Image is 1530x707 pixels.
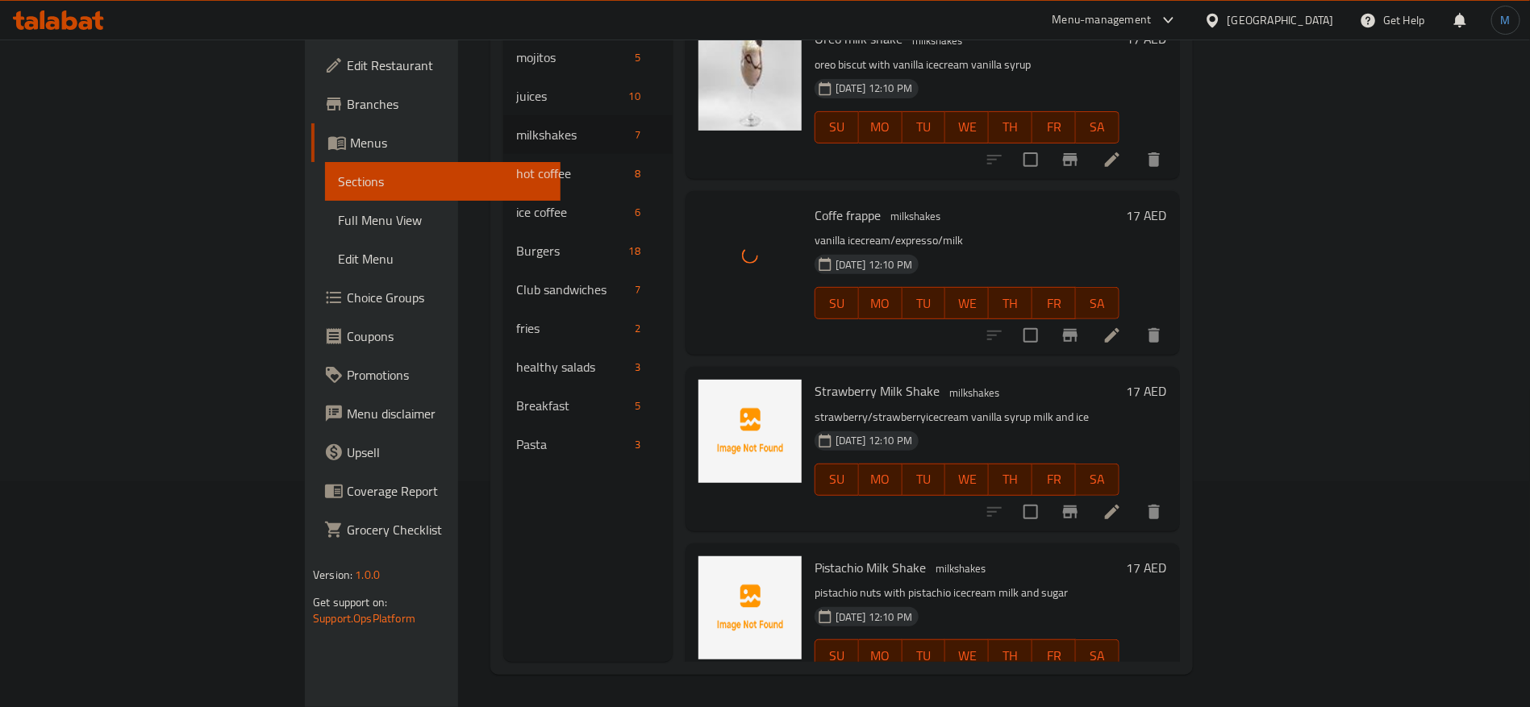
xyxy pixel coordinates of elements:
span: hot coffee [516,164,628,183]
button: Branch-specific-item [1051,316,1090,355]
div: [GEOGRAPHIC_DATA] [1228,11,1334,29]
button: TH [989,464,1032,496]
span: Select to update [1014,143,1048,177]
span: 10 [623,89,647,104]
span: ice coffee [516,202,628,222]
div: Burgers18 [503,231,673,270]
span: [DATE] 12:10 PM [829,257,919,272]
div: items [628,318,647,338]
span: FR [1039,292,1069,315]
a: Promotions [311,356,561,394]
span: SU [822,468,853,491]
span: milkshakes [906,31,969,50]
span: 1.0.0 [355,564,380,585]
button: WE [945,287,989,319]
div: items [628,435,647,454]
div: milkshakes [943,383,1006,402]
div: Breakfast5 [503,386,673,425]
span: TU [909,115,940,139]
span: [DATE] 12:10 PM [829,433,919,448]
span: milkshakes [943,384,1006,402]
p: vanilla icecream/expresso/milk [815,231,1119,251]
a: Menu disclaimer [311,394,561,433]
a: Branches [311,85,561,123]
button: Branch-specific-item [1051,140,1090,179]
button: WE [945,464,989,496]
span: Club sandwiches [516,280,628,299]
button: TU [903,111,946,143]
span: FR [1039,644,1069,667]
img: Pistachio Milk Shake [698,556,802,659]
div: mojitos5 [503,38,673,77]
span: Edit Restaurant [347,56,548,75]
div: items [623,241,647,260]
span: Pasta [516,435,628,454]
span: WE [952,468,982,491]
button: SU [815,639,859,672]
span: TH [995,644,1026,667]
button: Branch-specific-item [1051,493,1090,531]
a: Coverage Report [311,472,561,510]
img: Strawberry Milk Shake [698,380,802,483]
h6: 17 AED [1126,380,1167,402]
span: WE [952,292,982,315]
p: oreo biscut with vanilla icecream vanilla syrup [815,55,1119,75]
span: MO [865,292,896,315]
span: healthy salads [516,357,628,376]
a: Edit Restaurant [311,46,561,85]
div: Pasta3 [503,425,673,464]
span: TU [909,644,940,667]
span: SA [1082,292,1113,315]
button: SA [1076,111,1119,143]
span: milkshakes [929,559,992,578]
button: FR [1032,287,1076,319]
button: TU [903,639,946,672]
button: MO [859,464,903,496]
span: milkshakes [516,125,628,144]
span: Menu disclaimer [347,404,548,423]
span: 2 [628,321,647,336]
span: 6 [628,205,647,220]
span: Branches [347,94,548,114]
span: Edit Menu [338,249,548,268]
a: Edit menu item [1103,502,1122,522]
span: Upsell [347,443,548,462]
a: Upsell [311,433,561,472]
span: SA [1082,468,1113,491]
span: Promotions [347,365,548,385]
nav: Menu sections [503,31,673,470]
div: fries2 [503,309,673,347]
div: Menu-management [1053,10,1152,30]
a: Edit Menu [325,239,561,278]
p: pistachio nuts with pistachio icecream milk and sugar [815,583,1119,603]
span: TU [909,468,940,491]
button: SU [815,287,859,319]
div: juices [516,86,622,106]
button: FR [1032,111,1076,143]
span: fries [516,318,628,338]
div: milkshakes7 [503,115,673,154]
button: SU [815,111,859,143]
h6: 17 AED [1126,556,1167,579]
button: MO [859,287,903,319]
button: SA [1076,464,1119,496]
span: Coupons [347,326,548,346]
span: Sections [338,172,548,191]
div: items [628,357,647,376]
button: SA [1076,287,1119,319]
span: Full Menu View [338,210,548,230]
span: MO [865,115,896,139]
div: juices10 [503,77,673,115]
span: Coffe frappe [815,203,881,227]
a: Edit menu item [1103,150,1122,169]
span: FR [1039,468,1069,491]
span: Coverage Report [347,481,548,501]
span: WE [952,644,982,667]
button: TU [903,464,946,496]
button: FR [1032,464,1076,496]
h6: 17 AED [1126,204,1167,227]
div: milkshakes [929,559,992,579]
